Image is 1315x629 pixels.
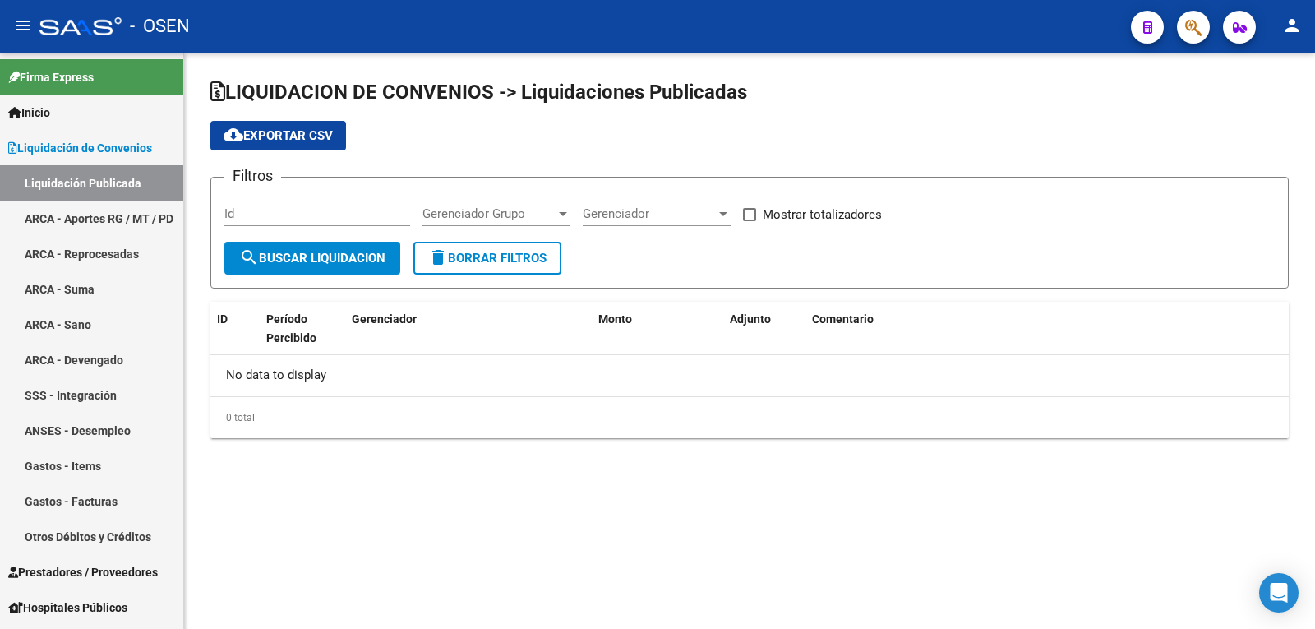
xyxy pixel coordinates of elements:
[210,355,1289,396] div: No data to display
[217,312,228,326] span: ID
[224,242,400,275] button: Buscar Liquidacion
[13,16,33,35] mat-icon: menu
[428,247,448,267] mat-icon: delete
[8,563,158,581] span: Prestadores / Proveedores
[8,599,127,617] span: Hospitales Públicos
[266,312,316,345] span: Período Percibido
[1282,16,1302,35] mat-icon: person
[239,247,259,267] mat-icon: search
[812,312,874,326] span: Comentario
[210,81,747,104] span: LIQUIDACION DE CONVENIOS -> Liquidaciones Publicadas
[592,302,723,374] datatable-header-cell: Monto
[210,121,346,150] button: Exportar CSV
[8,68,94,86] span: Firma Express
[598,312,632,326] span: Monto
[8,139,152,157] span: Liquidación de Convenios
[210,397,1289,438] div: 0 total
[1259,573,1299,613] div: Open Intercom Messenger
[352,312,417,326] span: Gerenciador
[428,251,547,266] span: Borrar Filtros
[730,312,771,326] span: Adjunto
[210,302,260,374] datatable-header-cell: ID
[224,128,333,143] span: Exportar CSV
[239,251,385,266] span: Buscar Liquidacion
[224,125,243,145] mat-icon: cloud_download
[130,8,190,44] span: - OSEN
[805,302,1289,374] datatable-header-cell: Comentario
[345,302,592,374] datatable-header-cell: Gerenciador
[8,104,50,122] span: Inicio
[260,302,321,374] datatable-header-cell: Período Percibido
[723,302,805,374] datatable-header-cell: Adjunto
[422,206,556,221] span: Gerenciador Grupo
[763,205,882,224] span: Mostrar totalizadores
[583,206,716,221] span: Gerenciador
[224,164,281,187] h3: Filtros
[413,242,561,275] button: Borrar Filtros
